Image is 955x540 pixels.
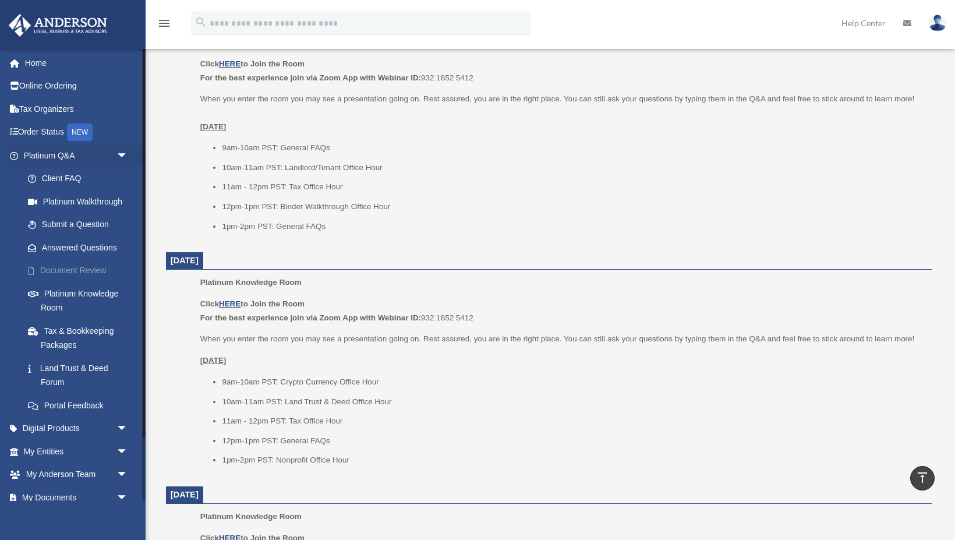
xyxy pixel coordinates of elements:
li: 11am - 12pm PST: Tax Office Hour [222,414,924,428]
span: Platinum Knowledge Room [200,278,302,287]
u: [DATE] [200,122,227,131]
li: 12pm-1pm PST: General FAQs [222,434,924,448]
a: Home [8,51,146,75]
li: 9am-10am PST: Crypto Currency Office Hour [222,375,924,389]
li: 10am-11am PST: Land Trust & Deed Office Hour [222,395,924,409]
a: Client FAQ [16,167,146,190]
a: vertical_align_top [910,466,935,490]
a: menu [157,20,171,30]
a: Digital Productsarrow_drop_down [8,417,146,440]
a: Order StatusNEW [8,121,146,144]
p: When you enter the room you may see a presentation going on. Rest assured, you are in the right p... [200,332,924,346]
a: Tax & Bookkeeping Packages [16,319,146,357]
li: 11am - 12pm PST: Tax Office Hour [222,180,924,194]
span: [DATE] [171,490,199,499]
span: [DATE] [171,256,199,265]
a: My Documentsarrow_drop_down [8,486,146,509]
i: search [194,16,207,29]
b: For the best experience join via Zoom App with Webinar ID: [200,73,421,82]
a: Platinum Knowledge Room [16,282,140,319]
span: arrow_drop_down [116,417,140,441]
a: My Entitiesarrow_drop_down [8,440,146,463]
i: vertical_align_top [915,471,929,485]
img: Anderson Advisors Platinum Portal [5,14,111,37]
p: When you enter the room you may see a presentation going on. Rest assured, you are in the right p... [200,92,924,133]
a: HERE [219,59,240,68]
div: NEW [67,123,93,141]
a: Portal Feedback [16,394,146,417]
span: arrow_drop_down [116,144,140,168]
a: Answered Questions [16,236,146,259]
a: Submit a Question [16,213,146,237]
b: Click to Join the Room [200,59,305,68]
span: arrow_drop_down [116,463,140,487]
li: 10am-11am PST: Landlord/Tenant Office Hour [222,161,924,175]
span: arrow_drop_down [116,440,140,464]
a: Platinum Walkthrough [16,190,146,213]
span: arrow_drop_down [116,486,140,510]
b: For the best experience join via Zoom App with Webinar ID: [200,313,421,322]
li: 1pm-2pm PST: Nonprofit Office Hour [222,453,924,467]
img: User Pic [929,15,946,31]
i: menu [157,16,171,30]
a: Tax Organizers [8,97,146,121]
a: HERE [219,299,240,308]
li: 12pm-1pm PST: Binder Walkthrough Office Hour [222,200,924,214]
a: Platinum Q&Aarrow_drop_down [8,144,146,167]
u: [DATE] [200,356,227,365]
p: 932 1652 5412 [200,57,924,84]
span: Platinum Knowledge Room [200,512,302,521]
a: My Anderson Teamarrow_drop_down [8,463,146,486]
li: 1pm-2pm PST: General FAQs [222,220,924,234]
p: 932 1652 5412 [200,297,924,324]
a: Document Review [16,259,146,283]
b: Click to Join the Room [200,299,305,308]
a: Land Trust & Deed Forum [16,357,146,394]
li: 9am-10am PST: General FAQs [222,141,924,155]
a: Online Ordering [8,75,146,98]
